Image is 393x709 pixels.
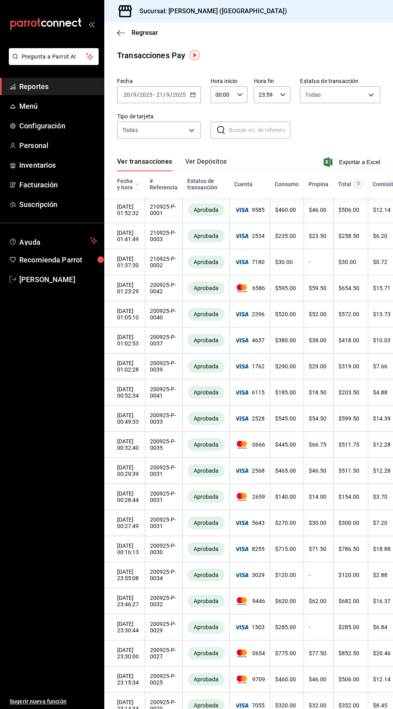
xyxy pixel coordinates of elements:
span: $ 290.00 [275,363,296,370]
td: 200925-P-0030 [145,536,182,562]
span: $ 10.03 [373,337,391,343]
span: $ 460.00 [275,676,296,683]
span: $ 46.00 [309,676,326,683]
td: 200925-P-0042 [145,275,182,301]
div: Transacciones cobradas de manera exitosa. [188,412,225,425]
td: [DATE] 00:52:34 [104,380,145,406]
td: [DATE] 23:15:34 [104,666,145,693]
span: Aprobada [190,546,222,552]
td: [DATE] 01:37:30 [104,249,145,275]
span: 5643 [235,520,265,526]
span: / [170,91,172,98]
span: 8255 [235,546,265,552]
span: $ 0.72 [373,259,387,265]
td: [DATE] 01:02:28 [104,353,145,380]
div: Transacciones cobradas de manera exitosa. [188,621,225,634]
div: Propina [308,181,328,187]
td: 210925-P-0003 [145,223,182,249]
td: [DATE] 01:23:29 [104,275,145,301]
span: Configuración [19,120,97,131]
span: [PERSON_NAME] [19,274,97,285]
td: [DATE] 23:46:27 [104,588,145,614]
span: Todas [305,91,321,99]
span: / [163,91,166,98]
span: $ 14.39 [373,415,391,422]
td: [DATE] 00:27:49 [104,510,145,536]
div: Transacciones cobradas de manera exitosa. [188,334,225,347]
label: Tipo de tarjeta [117,114,201,119]
button: Pregunta a Parrot AI [9,48,99,65]
button: Ver transacciones [117,158,172,171]
span: $ 16.37 [373,598,391,604]
span: $ 520.00 [275,311,296,317]
span: $ 511.75 [338,441,359,448]
label: Hora fin [254,78,291,84]
span: / [130,91,133,98]
span: 7055 [235,702,265,709]
span: 0654 [235,649,265,657]
span: Aprobada [190,363,222,370]
td: [DATE] 00:29:39 [104,458,145,484]
button: Exportar a Excel [325,157,380,167]
span: $ 71.50 [309,546,326,552]
span: Aprobada [190,311,222,317]
span: $ 8.45 [373,702,387,709]
label: Hora inicio [211,78,247,84]
td: [DATE] 01:52:32 [104,197,145,223]
td: 200925-P-0039 [145,353,182,380]
td: 200925-P-0041 [145,380,182,406]
span: $ 320.00 [275,702,296,709]
span: $ 418.00 [338,337,359,343]
td: [DATE] 00:32:40 [104,432,145,458]
span: $ 120.00 [275,572,296,578]
span: 9709 [235,675,265,683]
span: $ 285.00 [275,624,296,630]
div: Fecha y hora [117,178,133,191]
span: $ 18.88 [373,546,391,552]
span: Aprobada [190,676,222,683]
td: 210925-P-0002 [145,249,182,275]
span: $ 258.50 [338,233,359,239]
div: Transacciones cobradas de manera exitosa. [188,308,225,321]
span: 3029 [235,572,265,578]
span: 9585 [235,207,265,213]
div: Total [338,181,351,187]
span: $ 20.46 [373,650,391,656]
div: Transacciones cobradas de manera exitosa. [188,256,225,268]
span: $ 6.84 [373,624,387,630]
td: [DATE] 00:49:33 [104,406,145,432]
div: Transacciones cobradas de manera exitosa. [188,282,225,295]
span: / [137,91,139,98]
td: 200925-P-0027 [145,640,182,666]
span: $ 14.00 [309,494,326,500]
span: Reportes [19,81,97,92]
span: Aprobada [190,598,222,604]
td: - [304,614,333,640]
div: Transacciones cobradas de manera exitosa. [188,464,225,477]
input: -- [156,91,163,98]
span: 2534 [235,233,265,239]
span: $ 319.00 [338,363,359,370]
span: $ 46.00 [309,207,326,213]
span: $ 775.00 [275,650,296,656]
td: 200925-P-0035 [145,432,182,458]
span: $ 506.00 [338,207,359,213]
td: 200925-P-0029 [145,614,182,640]
span: 6115 [235,389,265,396]
span: $ 30.00 [275,259,293,265]
span: $ 23.50 [309,233,326,239]
span: 6586 [235,284,265,292]
div: navigation tabs [117,158,227,171]
span: $ 46.50 [309,467,326,474]
td: 200925-P-0040 [145,301,182,327]
div: Transacciones cobradas de manera exitosa. [188,516,225,529]
span: $ 30.00 [338,259,356,265]
span: $ 2.88 [373,572,387,578]
td: 200925-P-0037 [145,327,182,353]
td: [DATE] 23:30:44 [104,614,145,640]
span: $ 7.66 [373,363,387,370]
span: $ 465.00 [275,467,296,474]
span: 7180 [235,259,265,265]
span: $ 38.00 [309,337,326,343]
span: 2396 [235,311,265,317]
